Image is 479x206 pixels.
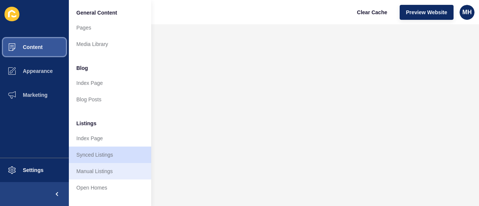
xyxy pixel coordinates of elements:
[69,19,151,36] a: Pages
[357,9,387,16] span: Clear Cache
[69,130,151,147] a: Index Page
[76,120,97,127] span: Listings
[406,9,447,16] span: Preview Website
[400,5,454,20] button: Preview Website
[69,163,151,179] a: Manual Listings
[69,36,151,52] a: Media Library
[69,147,151,163] a: Synced Listings
[76,9,117,16] span: General Content
[69,91,151,108] a: Blog Posts
[351,5,394,20] button: Clear Cache
[69,179,151,196] a: Open Homes
[463,9,472,16] span: MH
[69,75,151,91] a: Index Page
[76,64,88,72] span: Blog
